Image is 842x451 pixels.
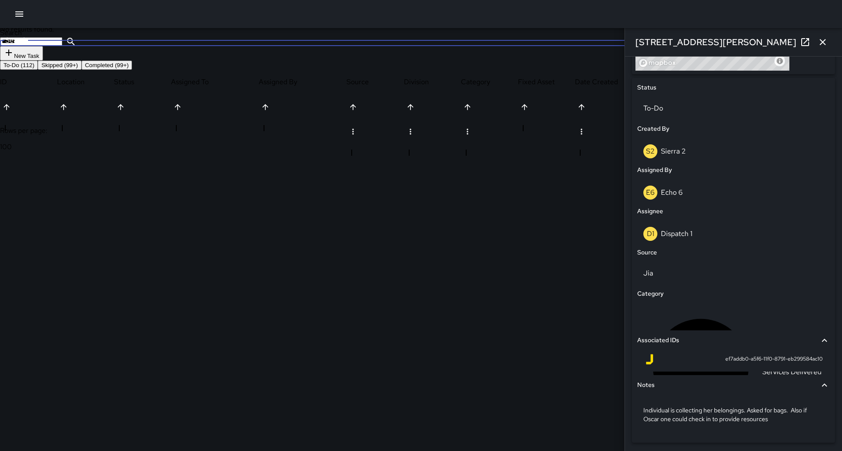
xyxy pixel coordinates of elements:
div: Category [461,70,518,94]
p: D1 [647,229,654,239]
p: Individual is collecting her belongings. Asked for bags. Also if Oscar one could check in to prov... [643,406,824,423]
div: Date Created [575,70,652,94]
button: Sort [259,100,272,114]
h6: Category [637,289,664,299]
h6: Assigned By [637,165,672,175]
div: Assigned To [171,70,259,94]
div: Location [57,70,114,94]
button: Sort [57,100,70,114]
button: Menu [575,125,588,138]
p: Dispatch 1 [661,229,692,238]
p: Sierra 2 [661,147,686,156]
button: Sort [461,100,474,114]
div: Assigned By [259,70,346,94]
button: Sort [171,100,184,114]
p: S2 [646,146,655,157]
button: Menu [461,125,474,138]
div: Notes [637,375,830,395]
div: Division [404,70,461,94]
h6: Created By [637,124,669,134]
button: Sort [518,100,531,114]
p: Echo 6 [661,188,683,197]
button: Sort [346,100,360,114]
div: Status [114,70,171,94]
p: To-Do [643,103,824,114]
button: Sort [575,100,588,114]
h6: Status [637,83,656,93]
p: E6 [646,187,655,198]
div: Source [346,70,403,94]
h6: Notes [637,380,655,390]
button: Sort [114,100,127,114]
button: Menu [346,125,360,138]
h6: Source [637,248,657,258]
h6: [STREET_ADDRESS][PERSON_NAME] [635,35,796,49]
h6: Associated IDs [637,336,679,345]
button: Sort [404,100,417,114]
div: Fixed Asset [518,70,575,94]
button: Menu [404,125,417,138]
h6: Assignee [637,207,663,216]
div: Associated IDs [637,330,830,351]
span: ef7addb0-a5f6-11f0-8791-eb299584ac10 [725,355,823,364]
p: Jia [643,268,824,279]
